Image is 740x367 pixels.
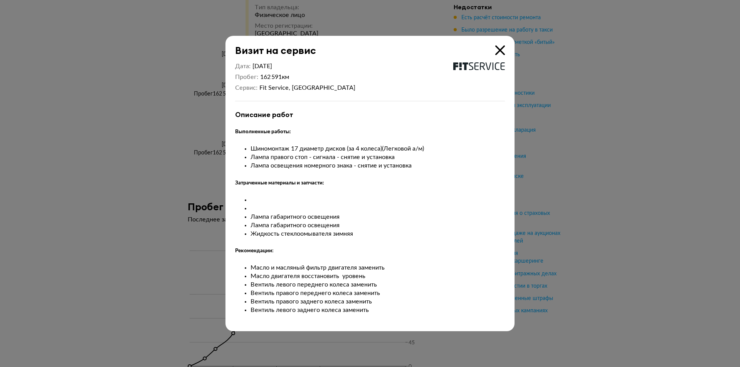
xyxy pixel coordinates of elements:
li: Лампа освещения номерного знака - снятие и установка [251,161,505,170]
div: Визит на сервис [225,36,505,56]
li: Масло и масляный фильтр двигателя заменить [251,263,505,272]
div: Fit Service, [GEOGRAPHIC_DATA] [259,84,355,92]
dt: Сервис [235,84,257,92]
li: Лампа габаритного освещения [251,221,505,230]
li: Жидкость стеклоомывателя зимняя [251,230,505,238]
div: Описание работ [235,111,505,119]
h5: Затраченные материалы и запчасти: [235,179,505,187]
h5: Рекомендации: [235,246,505,255]
li: Вентиль левого переднего колеса заменить [251,280,505,289]
li: Вентиль правого переднего колеса заменить [251,289,505,297]
li: Вентиль правого заднего колеса заменить [251,297,505,306]
li: Масло двигателя восстановить уровень [251,272,505,280]
img: logo [453,62,505,70]
dt: Пробег [235,73,258,81]
dt: Дата [235,62,251,70]
div: [DATE] [252,62,355,70]
div: 162 591 км [260,73,355,81]
li: Шиномонтаж 17 диаметр дисков (за 4 колеса)(Легковой а/м) [251,144,505,153]
h5: Выполненные работы: [235,127,505,136]
li: Лампа правого стоп - сигнала - снятие и установка [251,153,505,161]
li: Вентиль левого заднего колеса заменить [251,306,505,314]
li: Лампа габаритного освещения [251,213,505,221]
